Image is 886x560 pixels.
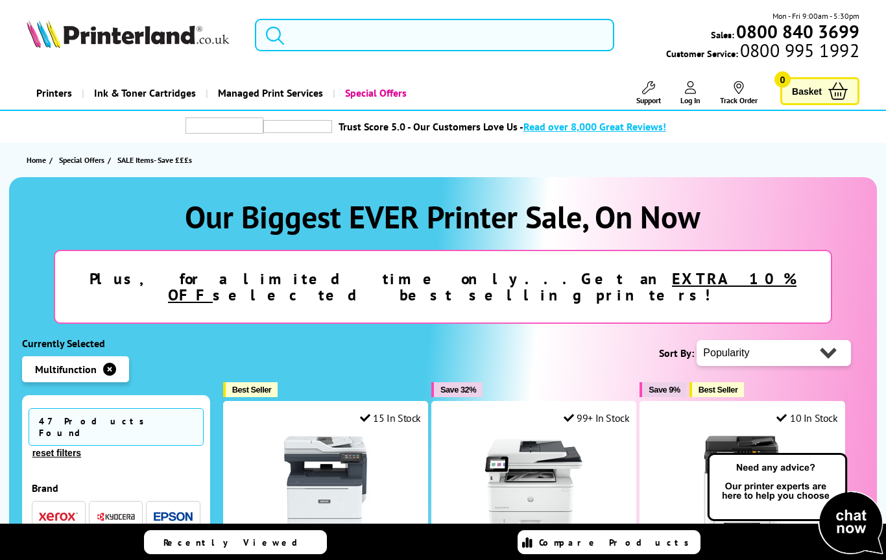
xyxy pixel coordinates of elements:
[680,81,700,105] a: Log In
[539,537,696,548] span: Compare Products
[720,81,758,105] a: Track Order
[97,512,136,522] img: Kyocera
[704,451,886,557] img: Open Live Chat window
[59,153,104,167] span: Special Offers
[150,508,197,526] button: Epson
[186,117,263,134] img: trustpilot rating
[35,508,82,526] button: Xerox
[94,77,196,110] span: Ink & Toner Cartridges
[163,537,311,548] span: Recently Viewed
[772,10,859,22] span: Mon - Fri 9:00am - 5:30pm
[232,385,272,395] span: Best Seller
[27,153,49,167] a: Home
[523,120,666,133] span: Read over 8,000 Great Reviews!
[636,95,661,105] span: Support
[659,347,694,359] span: Sort By:
[339,120,666,133] a: Trust Score 5.0 - Our Customers Love Us -Read over 8,000 Great Reviews!
[689,382,745,397] button: Best Seller
[27,77,82,110] a: Printers
[29,447,85,459] button: reset filters
[640,382,686,397] button: Save 9%
[27,19,229,48] img: Printerland Logo
[206,77,333,110] a: Managed Print Services
[360,411,421,424] div: 15 In Stock
[636,81,661,105] a: Support
[168,269,796,305] u: EXTRA 10% OFF
[32,481,200,494] div: Brand
[82,77,206,110] a: Ink & Toner Cartridges
[93,508,139,526] button: Kyocera
[792,82,822,100] span: Basket
[711,29,734,41] span: Sales:
[738,44,859,56] span: 0800 995 1992
[27,19,239,51] a: Printerland Logo
[518,530,700,554] a: Compare Products
[263,120,332,133] img: trustpilot rating
[22,337,210,350] div: Currently Selected
[485,521,582,534] a: HP LaserJet Pro MFP 4102fdw
[35,363,97,376] span: Multifunction
[649,385,680,395] span: Save 9%
[59,153,108,167] a: Special Offers
[693,521,791,534] a: Kyocera ECOSYS MA2600cwfx
[90,269,796,305] strong: Plus, for a limited time only...Get an selected best selling printers!
[734,25,859,38] a: 0800 840 3699
[144,530,327,554] a: Recently Viewed
[440,385,476,395] span: Save 32%
[693,434,791,531] img: Kyocera ECOSYS MA2600cwfx
[736,19,859,43] b: 0800 840 3699
[680,95,700,105] span: Log In
[776,411,837,424] div: 10 In Stock
[22,197,865,237] h1: Our Biggest EVER Printer Sale, On Now
[223,382,278,397] button: Best Seller
[666,44,859,60] span: Customer Service:
[117,155,192,165] span: SALE Items- Save £££s
[485,434,582,531] img: HP LaserJet Pro MFP 4102fdw
[333,77,416,110] a: Special Offers
[277,521,374,534] a: Xerox C325
[431,382,483,397] button: Save 32%
[154,512,193,522] img: Epson
[699,385,738,395] span: Best Seller
[564,411,630,424] div: 99+ In Stock
[39,512,78,521] img: Xerox
[29,408,204,446] span: 47 Products Found
[774,71,791,88] span: 0
[277,434,374,531] img: Xerox C325
[780,77,859,105] a: Basket 0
